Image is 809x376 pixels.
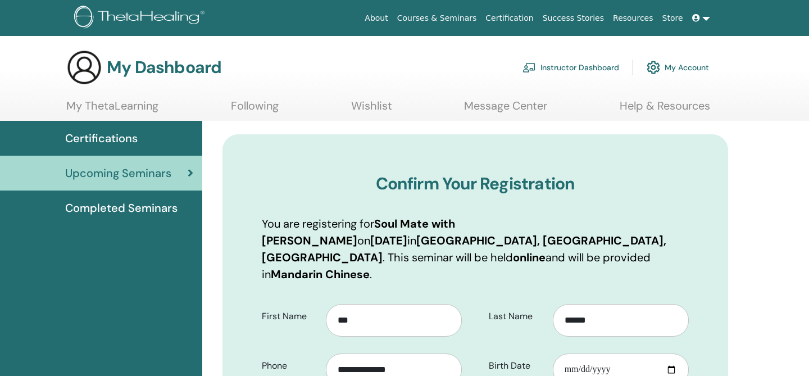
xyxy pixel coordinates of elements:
[262,215,689,283] p: You are registering for on in . This seminar will be held and will be provided in .
[262,233,666,265] b: [GEOGRAPHIC_DATA], [GEOGRAPHIC_DATA], [GEOGRAPHIC_DATA]
[65,130,138,147] span: Certifications
[464,99,547,121] a: Message Center
[393,8,481,29] a: Courses & Seminars
[351,99,392,121] a: Wishlist
[262,174,689,194] h3: Confirm Your Registration
[522,55,619,80] a: Instructor Dashboard
[65,165,171,182] span: Upcoming Seminars
[481,8,538,29] a: Certification
[647,58,660,77] img: cog.svg
[107,57,221,78] h3: My Dashboard
[370,233,407,248] b: [DATE]
[513,250,546,265] b: online
[538,8,608,29] a: Success Stories
[66,99,158,121] a: My ThetaLearning
[231,99,279,121] a: Following
[658,8,688,29] a: Store
[65,200,178,216] span: Completed Seminars
[647,55,709,80] a: My Account
[608,8,658,29] a: Resources
[522,62,536,73] img: chalkboard-teacher.svg
[271,267,370,282] b: Mandarin Chinese
[620,99,710,121] a: Help & Resources
[480,306,553,327] label: Last Name
[74,6,208,31] img: logo.png
[360,8,392,29] a: About
[253,306,326,327] label: First Name
[66,49,102,85] img: generic-user-icon.jpg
